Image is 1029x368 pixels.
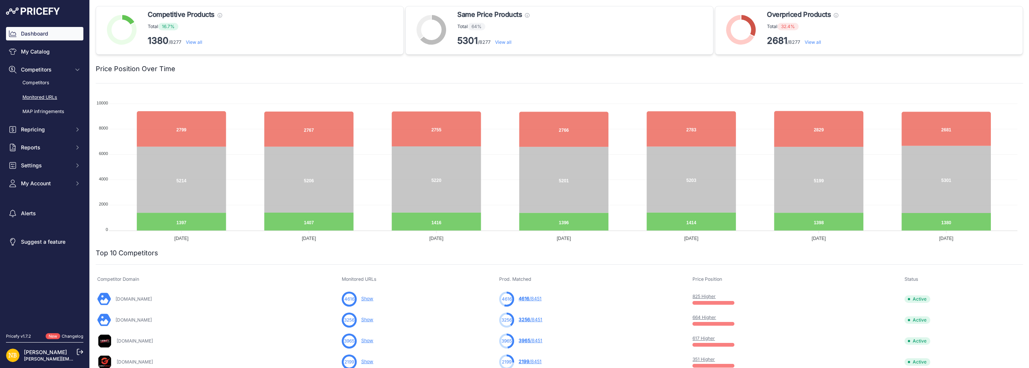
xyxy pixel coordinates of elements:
[457,35,478,46] strong: 5301
[344,338,354,344] span: 3965
[186,39,202,45] a: View all
[99,126,108,130] tspan: 8000
[812,236,826,241] tspan: [DATE]
[24,349,67,355] a: [PERSON_NAME]
[767,9,831,20] span: Overpriced Products
[6,76,83,89] a: Competitors
[519,296,529,301] span: 4616
[361,338,373,343] a: Show
[21,180,70,187] span: My Account
[116,296,152,302] a: [DOMAIN_NAME]
[502,359,512,365] span: 2199
[692,314,716,320] a: 664 Higher
[457,9,522,20] span: Same Price Products
[557,236,571,241] tspan: [DATE]
[148,35,222,47] p: /8277
[495,39,512,45] a: View all
[96,101,108,105] tspan: 10000
[21,144,70,151] span: Reports
[99,151,108,156] tspan: 6000
[21,66,70,73] span: Competitors
[6,141,83,154] button: Reports
[939,236,953,241] tspan: [DATE]
[174,236,188,241] tspan: [DATE]
[519,338,530,343] span: 3965
[96,64,175,74] h2: Price Position Over Time
[904,295,930,303] span: Active
[117,359,153,365] a: [DOMAIN_NAME]
[519,296,541,301] a: 4616/8451
[361,296,373,301] a: Show
[767,35,838,47] p: /8277
[805,39,821,45] a: View all
[99,177,108,181] tspan: 4000
[148,23,222,30] p: Total
[501,317,512,323] span: 3256
[6,27,83,40] a: Dashboard
[6,45,83,58] a: My Catalog
[6,177,83,190] button: My Account
[342,276,377,282] span: Monitored URLs
[501,338,512,344] span: 3965
[344,359,354,365] span: 2199
[519,317,530,322] span: 3256
[519,317,542,322] a: 3256/8451
[692,276,722,282] span: Price Position
[767,23,838,30] p: Total
[767,35,787,46] strong: 2681
[904,316,930,324] span: Active
[117,338,153,344] a: [DOMAIN_NAME]
[6,27,83,324] nav: Sidebar
[6,7,60,15] img: Pricefy Logo
[777,23,799,30] span: 32.4%
[6,91,83,104] a: Monitored URLs
[148,9,215,20] span: Competitive Products
[6,235,83,249] a: Suggest a feature
[519,338,542,343] a: 3965/8451
[904,276,918,282] span: Status
[519,359,541,364] a: 2199/8451
[21,162,70,169] span: Settings
[344,317,354,323] span: 3256
[457,23,529,30] p: Total
[148,35,169,46] strong: 1380
[904,358,930,366] span: Active
[344,296,354,302] span: 4616
[99,202,108,206] tspan: 2000
[21,126,70,133] span: Repricing
[6,63,83,76] button: Competitors
[97,276,139,282] span: Competitor Domain
[158,23,178,30] span: 16.7%
[6,159,83,172] button: Settings
[24,356,139,362] a: [PERSON_NAME][EMAIL_ADDRESS][DOMAIN_NAME]
[904,337,930,345] span: Active
[116,317,152,323] a: [DOMAIN_NAME]
[302,236,316,241] tspan: [DATE]
[502,296,512,302] span: 4616
[361,317,373,322] a: Show
[519,359,529,364] span: 2199
[6,333,31,340] div: Pricefy v1.7.2
[6,207,83,220] a: Alerts
[499,276,531,282] span: Prod. Matched
[96,248,158,258] h2: Top 10 Competitors
[62,334,83,339] a: Changelog
[361,359,373,364] a: Show
[692,294,716,299] a: 825 Higher
[106,227,108,232] tspan: 0
[46,333,60,340] span: New
[429,236,443,241] tspan: [DATE]
[457,35,529,47] p: /8277
[6,123,83,136] button: Repricing
[6,105,83,118] a: MAP infringements
[692,335,715,341] a: 617 Higher
[684,236,698,241] tspan: [DATE]
[692,356,715,362] a: 351 Higher
[468,23,485,30] span: 64%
